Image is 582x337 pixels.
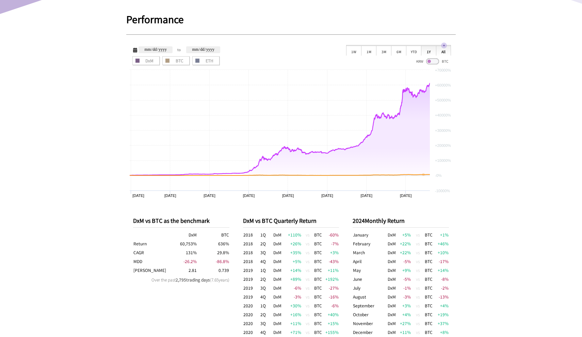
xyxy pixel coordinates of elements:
td: 2019 [243,284,260,292]
td: DxM [273,248,282,257]
td: 2Q [260,239,273,248]
td: BTC [424,301,435,310]
td: -3 % [282,292,302,301]
td: -60 % [322,230,339,239]
td: DxM [386,248,397,257]
td: vs [411,310,425,319]
td: +26 % [282,239,302,248]
td: +46 % [435,239,449,248]
td: 29.8 % [197,248,229,257]
text: +30000% [435,128,451,133]
td: +110 % [282,230,302,239]
div: 1W [346,45,361,56]
td: BTC [424,319,435,328]
td: April [353,257,386,266]
td: BTC [314,301,322,310]
text: [DATE] [360,194,372,198]
td: June [353,275,386,284]
span: BTC [442,59,448,64]
td: +30 % [282,301,302,310]
td: BTC [314,266,322,275]
td: vs [302,275,314,284]
td: -6 % [322,301,339,310]
td: vs [411,301,425,310]
td: May [353,266,386,275]
td: +14 % [435,266,449,275]
td: 3Q [260,284,273,292]
td: BTC [424,239,435,248]
td: +192 % [322,275,339,284]
td: +35 % [282,248,302,257]
td: 2020 [243,319,260,328]
td: BTC [424,248,435,257]
text: -10000% [435,189,450,193]
td: BTC [314,239,322,248]
p: 2024 Monthly Return [353,216,449,225]
td: BTC [314,319,322,328]
td: DxM [386,319,397,328]
span: Sharpe Ratio [133,267,166,273]
td: DxM [273,292,282,301]
td: BTC [424,292,435,301]
td: vs [302,292,314,301]
td: 2020 [243,301,260,310]
div: All [436,45,451,56]
text: [DATE] [400,194,412,198]
td: DxM [273,310,282,319]
text: [DATE] [321,194,333,198]
td: +22 % [397,239,411,248]
text: [DATE] [282,194,294,198]
td: BTC [424,257,435,266]
td: 2020 [243,310,260,319]
td: +5 % [282,257,302,266]
p: Over the past ( 7.65 years) [133,277,229,282]
td: 1Q [260,266,273,275]
td: vs [411,248,425,257]
td: DxM [386,257,397,266]
td: +22 % [397,248,411,257]
td: DxM [273,257,282,266]
td: 3Q [260,319,273,328]
span: -26.2 % [183,258,197,264]
td: BTC [424,266,435,275]
td: BTC [314,284,322,292]
td: 2018 [243,257,260,266]
td: vs [302,248,314,257]
td: DxM [386,275,397,284]
div: 6M [391,45,406,56]
td: -27 % [322,284,339,292]
td: +4 % [435,301,449,310]
td: +4 % [397,310,411,319]
td: -5 % [397,275,411,284]
td: vs [302,328,314,337]
td: vs [411,266,425,275]
td: vs [411,319,425,328]
td: July [353,284,386,292]
td: 636 % [197,239,229,248]
td: -6 % [282,284,302,292]
td: BTC [314,248,322,257]
td: vs [302,239,314,248]
td: BTC [424,275,435,284]
td: +40 % [322,310,339,319]
span: BTC [165,59,187,63]
th: Compound Annual Growth Rate [133,248,165,257]
td: +1 % [435,230,449,239]
td: +19 % [435,310,449,319]
td: 60,753 % [165,239,197,248]
td: +11 % [322,266,339,275]
div: 3M [376,45,391,56]
span: -86.8 % [216,258,229,264]
text: [DATE] [243,194,255,198]
td: vs [302,257,314,266]
td: August [353,292,386,301]
td: +5 % [397,230,411,239]
td: -7 % [322,239,339,248]
td: vs [302,284,314,292]
td: February [353,239,386,248]
td: BTC [314,328,322,337]
td: November [353,319,386,328]
td: BTC [314,310,322,319]
text: +40000% [435,113,451,117]
div: YTD [406,45,421,56]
